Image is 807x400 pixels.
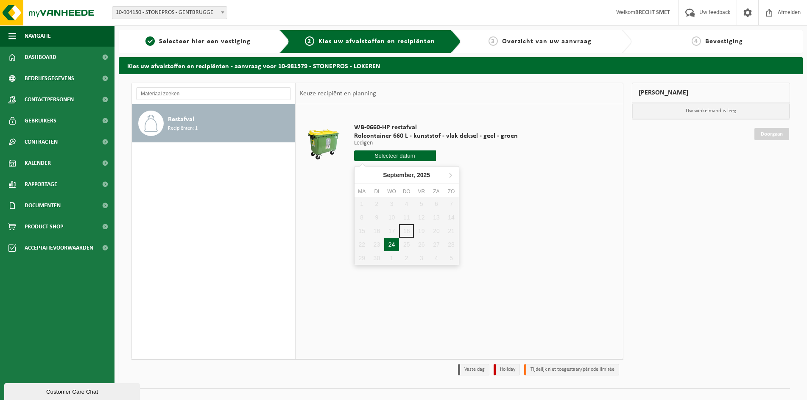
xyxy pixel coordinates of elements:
div: ma [355,187,369,196]
div: 24 [384,238,399,251]
span: Bedrijfsgegevens [25,68,74,89]
span: 3 [489,36,498,46]
div: za [429,187,444,196]
div: zo [444,187,459,196]
input: Materiaal zoeken [136,87,291,100]
span: Rapportage [25,174,57,195]
div: September, [380,168,433,182]
a: 1Selecteer hier een vestiging [123,36,273,47]
li: Vaste dag [458,364,489,375]
span: 10-904150 - STONEPROS - GENTBRUGGE [112,6,227,19]
button: Restafval Recipiënten: 1 [132,104,295,142]
span: 4 [692,36,701,46]
span: Rolcontainer 660 L - kunststof - vlak deksel - geel - groen [354,132,518,140]
span: 2 [305,36,314,46]
span: Selecteer hier een vestiging [159,38,251,45]
span: Gebruikers [25,110,56,131]
strong: BRECHT SMET [635,9,670,16]
span: Recipiënten: 1 [168,125,198,133]
div: di [369,187,384,196]
div: vr [414,187,429,196]
span: Contactpersonen [25,89,74,110]
span: Dashboard [25,47,56,68]
span: Documenten [25,195,61,216]
i: 2025 [417,172,430,178]
span: Product Shop [25,216,63,237]
li: Holiday [494,364,520,375]
input: Selecteer datum [354,150,436,161]
span: Acceptatievoorwaarden [25,237,93,258]
span: 10-904150 - STONEPROS - GENTBRUGGE [112,7,227,19]
p: Ledigen [354,140,518,146]
h2: Kies uw afvalstoffen en recipiënten - aanvraag voor 10-981579 - STONEPROS - LOKEREN [119,57,803,74]
p: Uw winkelmand is leeg [632,103,790,119]
span: Overzicht van uw aanvraag [502,38,592,45]
div: Keuze recipiënt en planning [296,83,380,104]
span: Navigatie [25,25,51,47]
span: 1 [145,36,155,46]
span: Restafval [168,114,194,125]
span: Kies uw afvalstoffen en recipiënten [318,38,435,45]
span: Bevestiging [705,38,743,45]
span: Kalender [25,153,51,174]
span: WB-0660-HP restafval [354,123,518,132]
a: Doorgaan [754,128,789,140]
div: do [399,187,414,196]
div: wo [384,187,399,196]
li: Tijdelijk niet toegestaan/période limitée [524,364,619,375]
iframe: chat widget [4,381,142,400]
span: Contracten [25,131,58,153]
div: 1 [384,251,399,265]
div: [PERSON_NAME] [632,83,790,103]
